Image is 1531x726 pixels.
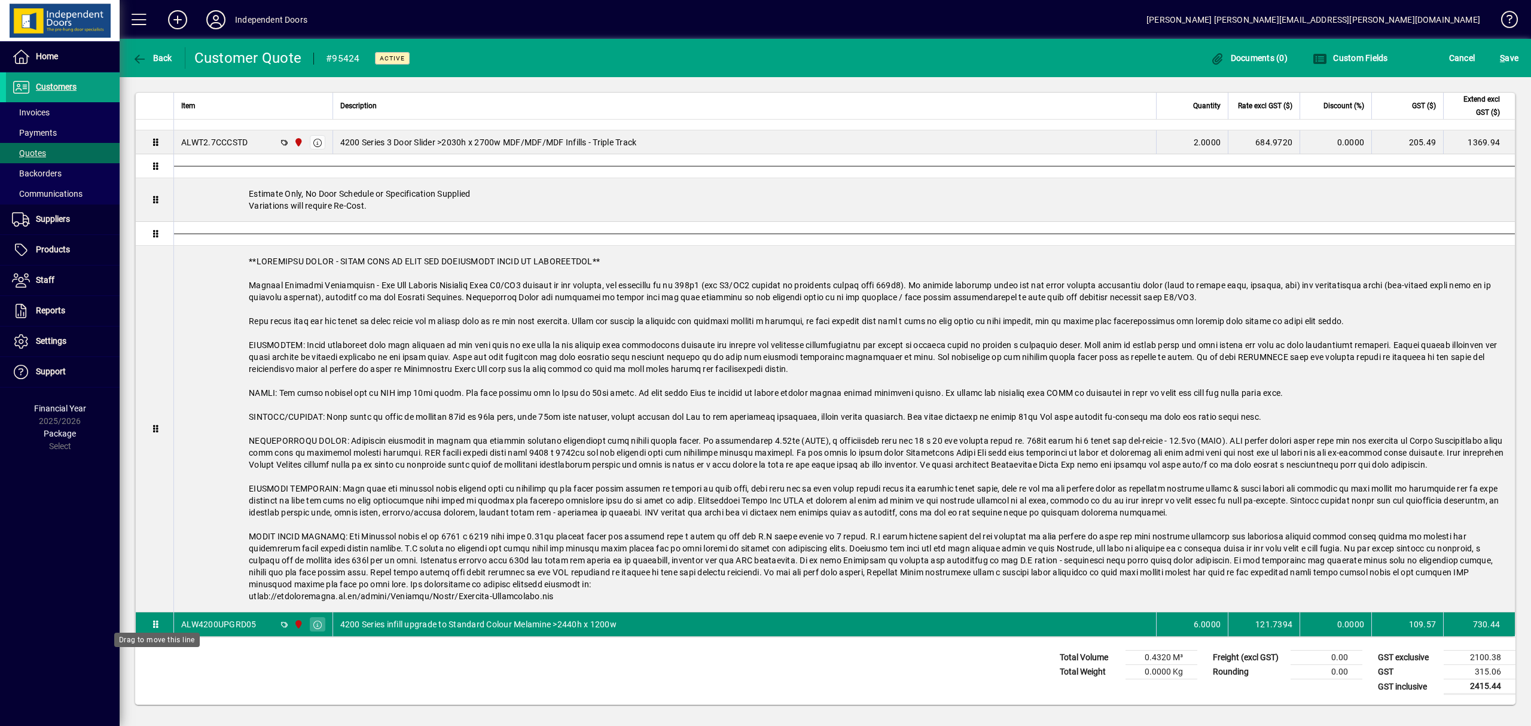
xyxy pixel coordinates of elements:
a: Communications [6,184,120,204]
td: 0.0000 [1300,130,1371,154]
td: 0.00 [1291,665,1362,679]
td: 2100.38 [1444,651,1515,665]
div: ALW4200UPGRD05 [181,618,257,630]
div: 121.7394 [1236,618,1292,630]
td: 0.0000 [1300,612,1371,636]
div: 684.9720 [1236,136,1292,148]
td: GST exclusive [1372,651,1444,665]
span: 4200 Series infill upgrade to Standard Colour Melamine >2440h x 1200w [340,618,617,630]
td: Total Volume [1054,651,1126,665]
td: 1369.94 [1443,130,1515,154]
span: Documents (0) [1210,53,1288,63]
span: GST ($) [1412,99,1436,112]
span: Financial Year [34,404,86,413]
span: ave [1500,48,1518,68]
td: 109.57 [1371,612,1443,636]
span: 6.0000 [1194,618,1221,630]
span: 2.0000 [1194,136,1221,148]
div: **LOREMIPSU DOLOR - SITAM CONS AD ELIT SED DOEIUSMODT INCID UT LABOREETDOL** Magnaal Enimadmi Ven... [174,246,1515,612]
app-page-header-button: Back [120,47,185,69]
a: Reports [6,296,120,326]
button: Cancel [1446,47,1478,69]
a: Products [6,235,120,265]
span: Quotes [12,148,46,158]
span: Quantity [1193,99,1221,112]
span: Active [380,54,405,62]
div: Estimate Only, No Door Schedule or Specification Supplied Variations will require Re-Cost. [174,178,1515,221]
span: Christchurch [291,136,304,149]
button: Documents (0) [1207,47,1291,69]
span: Customers [36,82,77,91]
span: 4200 Series 3 Door Slider >2030h x 2700w MDF/MDF/MDF Infills - Triple Track [340,136,637,148]
span: Christchurch [291,618,304,631]
a: Support [6,357,120,387]
span: Reports [36,306,65,315]
span: S [1500,53,1505,63]
button: Save [1497,47,1521,69]
span: Home [36,51,58,61]
td: GST inclusive [1372,679,1444,694]
span: Communications [12,189,83,199]
span: Discount (%) [1323,99,1364,112]
span: Package [44,429,76,438]
button: Back [129,47,175,69]
span: Staff [36,275,54,285]
div: Independent Doors [235,10,307,29]
a: Home [6,42,120,72]
span: Description [340,99,377,112]
td: 0.4320 M³ [1126,651,1197,665]
td: 0.00 [1291,651,1362,665]
a: Settings [6,327,120,356]
span: Suppliers [36,214,70,224]
span: Backorders [12,169,62,178]
button: Custom Fields [1310,47,1391,69]
span: Back [132,53,172,63]
span: Products [36,245,70,254]
td: 315.06 [1444,665,1515,679]
a: Backorders [6,163,120,184]
span: Invoices [12,108,50,117]
span: Payments [12,128,57,138]
div: #95424 [326,49,360,68]
a: Invoices [6,102,120,123]
td: GST [1372,665,1444,679]
td: 205.49 [1371,130,1443,154]
span: Settings [36,336,66,346]
span: Extend excl GST ($) [1451,93,1500,119]
a: Payments [6,123,120,143]
a: Knowledge Base [1492,2,1516,41]
span: Item [181,99,196,112]
td: Total Weight [1054,665,1126,679]
button: Add [158,9,197,30]
button: Profile [197,9,235,30]
span: Rate excl GST ($) [1238,99,1292,112]
div: Drag to move this line [114,633,200,647]
td: 0.0000 Kg [1126,665,1197,679]
td: 730.44 [1443,612,1515,636]
span: Custom Fields [1313,53,1388,63]
span: Cancel [1449,48,1475,68]
div: ALWT2.7CCCSTD [181,136,248,148]
a: Quotes [6,143,120,163]
a: Staff [6,266,120,295]
td: Rounding [1207,665,1291,679]
a: Suppliers [6,205,120,234]
div: [PERSON_NAME] [PERSON_NAME][EMAIL_ADDRESS][PERSON_NAME][DOMAIN_NAME] [1146,10,1480,29]
td: Freight (excl GST) [1207,651,1291,665]
div: Customer Quote [194,48,302,68]
span: Support [36,367,66,376]
td: 2415.44 [1444,679,1515,694]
